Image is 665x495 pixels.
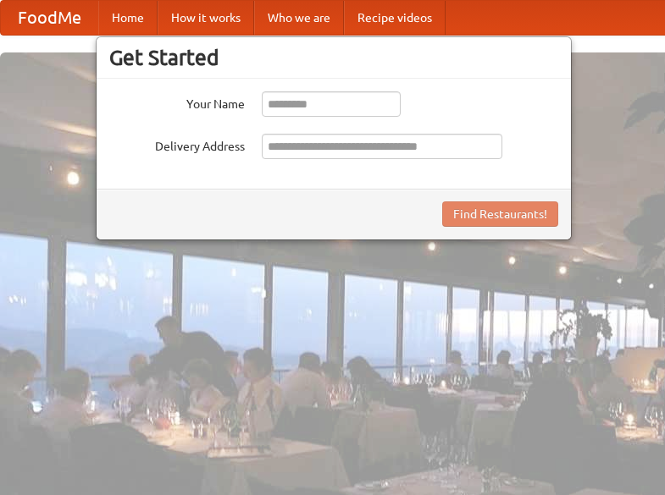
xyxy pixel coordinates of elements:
[254,1,344,35] a: Who we are
[442,201,558,227] button: Find Restaurants!
[158,1,254,35] a: How it works
[344,1,446,35] a: Recipe videos
[109,91,245,113] label: Your Name
[98,1,158,35] a: Home
[109,134,245,155] label: Delivery Address
[109,45,558,70] h3: Get Started
[1,1,98,35] a: FoodMe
